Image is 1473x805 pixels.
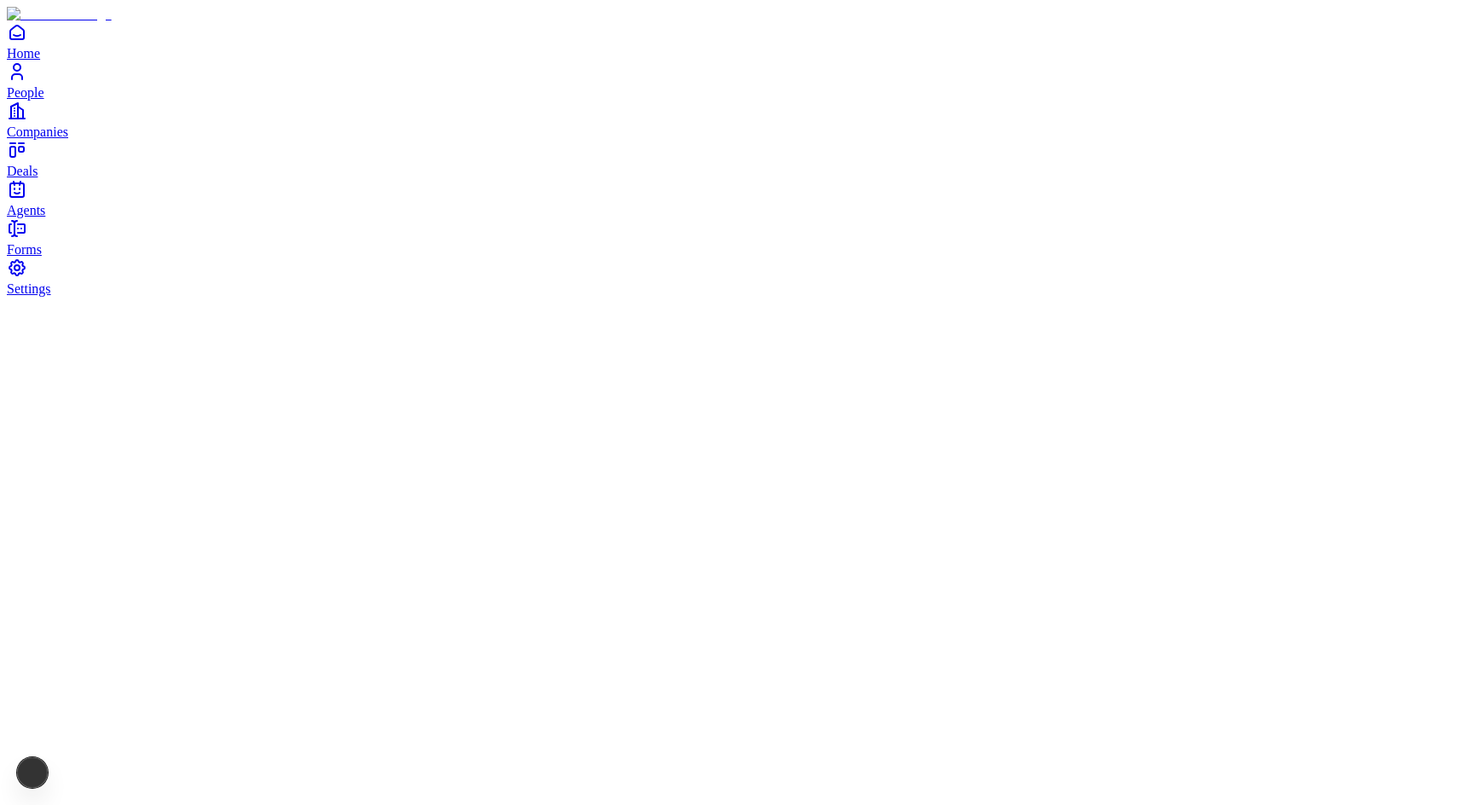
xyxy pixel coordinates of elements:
span: Companies [7,125,68,139]
a: Home [7,22,1466,61]
a: Agents [7,179,1466,217]
a: People [7,61,1466,100]
span: Forms [7,242,42,257]
a: Deals [7,140,1466,178]
a: Settings [7,258,1466,296]
a: Companies [7,101,1466,139]
span: Home [7,46,40,61]
span: People [7,85,44,100]
a: Forms [7,218,1466,257]
span: Deals [7,164,38,178]
span: Agents [7,203,45,217]
span: Settings [7,281,51,296]
img: Item Brain Logo [7,7,112,22]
